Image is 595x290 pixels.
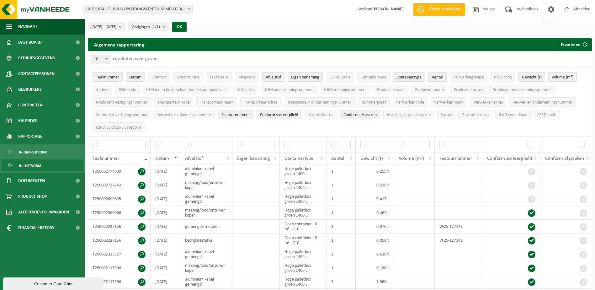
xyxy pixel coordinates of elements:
[96,100,147,105] span: Producent vestigingsnummer
[494,75,512,80] span: R&D code
[396,75,422,80] span: Containertype
[327,234,356,247] td: 1
[545,156,584,161] span: Conform afspraken
[18,50,55,66] span: Bedrijfsgegevens
[284,97,355,107] button: Transporteur ondernemingsnummerTransporteur ondernemingsnummer : Activate to sort
[454,88,483,92] span: Producent adres
[434,100,464,105] span: Verwerker naam
[151,25,160,29] count: (1/1)
[18,66,55,82] span: Contactpersonen
[513,100,572,105] span: Verwerker ondernemingsnummer
[356,164,394,178] td: 0,259 t
[91,55,109,64] span: 10
[157,100,190,105] span: Transporteur code
[284,156,313,161] span: Containertype
[177,75,199,80] span: Omschrijving
[240,97,281,107] button: Transporteur adresTransporteur adres: Activate to sort
[180,275,232,289] td: aluminium kabel gemengd
[18,113,38,129] span: Kalender
[221,113,250,117] span: Factuurnummer
[260,113,299,117] span: Conform sorteerplicht
[262,72,284,82] button: AfvalstofAfvalstof: Activate to sort
[522,75,542,80] span: Gewicht (t)
[93,97,151,107] button: Producent vestigingsnummerProducent vestigingsnummer: Activate to sort
[491,72,515,82] button: R&D codeR&amp;D code: Activate to sort
[151,220,180,234] td: [DATE]
[148,72,170,82] button: ContractContract: Activate to sort
[180,220,232,234] td: gemengde metalen
[411,85,447,94] button: Producent naamProducent naam: Activate to sort
[257,110,302,119] button: Conform sorteerplicht : Activate to sort
[151,247,180,261] td: [DATE]
[474,100,503,105] span: Verwerker adres
[450,72,487,82] button: VerwerkingswijzeVerwerkingswijze: Activate to sort
[280,275,326,289] td: Hoge palletbox groen 1400 L
[218,110,253,119] button: FactuurnummerFactuurnummer: Activate to sort
[291,75,319,80] span: Eigen benaming
[556,38,591,51] button: Exporteren
[266,75,281,80] span: Afvalstof
[2,159,83,171] a: In lijstvorm
[146,88,226,92] span: IHM naam (inzamelaar, handelaar, makelaar)
[343,113,377,117] span: Conform afspraken
[244,100,277,105] span: Transporteur adres
[489,85,555,94] button: Producent ondernemingsnummerProducent ondernemingsnummer: Activate to sort
[552,75,573,80] span: Volume (m³)
[19,160,41,172] span: In lijstvorm
[128,22,168,31] button: Vestigingen(1/1)
[131,22,160,32] span: Vestigingen
[96,125,141,130] span: CSRD ESRS E5-5 categorie
[396,100,424,105] span: Verwerker code
[119,88,136,92] span: IHM code
[91,55,110,64] span: 10
[327,275,356,289] td: 3
[309,113,333,117] span: Sorteerfouten
[450,85,486,94] button: Producent adresProducent adres: Activate to sort
[356,275,394,289] td: 1,560 t
[154,110,215,119] button: Verwerker erkenningsnummerVerwerker erkenningsnummer: Activate to sort
[548,72,577,82] button: Volume (m³)Volume (m³): Activate to sort
[356,247,394,261] td: 0,630 t
[518,72,545,82] button: Gewicht (t)Gewicht (t): Activate to sort
[361,100,386,105] span: Nummerplaat
[329,75,351,80] span: EURAL code
[280,178,326,192] td: Hoge palletbox groen 1400 L
[326,72,354,82] button: EURAL codeEURAL code: Activate to sort
[88,178,151,192] td: T250002727242
[180,261,232,275] td: messing/lood/onzuiver koper
[356,261,394,275] td: 0,180 t
[435,220,482,234] td: VF25-127148
[200,100,234,105] span: Transporteur naam
[280,164,326,178] td: Hoge palletbox groen 1400 L
[495,110,531,119] button: R&D code finaalR&amp;D code finaal: Activate to sort
[88,22,125,31] button: [DATE] - [DATE]
[88,234,151,247] td: T250002327156
[356,206,394,220] td: 0,467 t
[115,85,140,94] button: IHM codeIHM code: Activate to sort
[154,97,193,107] button: Transporteur codeTransporteur code: Activate to sort
[18,35,42,50] span: Dashboard
[393,72,425,82] button: ContainertypeContainertype: Activate to sort
[180,192,232,206] td: aluminium kabel gemengd
[237,156,270,161] span: Eigen benaming
[426,6,462,13] span: Offerte aanvragen
[88,192,151,206] td: T250002699695
[331,156,344,161] span: Aantal
[129,75,141,80] span: Datum
[399,156,424,161] span: Volume (m³)
[534,110,560,119] button: CSRD codeCSRD code: Activate to sort
[2,146,83,158] a: In grafiekvorm
[383,110,434,119] button: Afwijking t.o.v. afsprakenAfwijking t.o.v. afspraken: Activate to sort
[158,113,211,117] span: Verwerker erkenningsnummer
[288,72,323,82] button: Eigen benamingEigen benaming: Activate to sort
[126,72,145,82] button: DatumDatum: Activate to sort
[280,261,326,275] td: Hoge palletbox groen 1400 L
[470,97,506,107] button: Verwerker adresVerwerker adres: Activate to sort
[151,75,167,80] span: Contract
[280,234,326,247] td: Open container 10 m³ - C10
[415,88,444,92] span: Producent naam
[180,178,232,192] td: messing/lood/onzuiver koper
[280,206,326,220] td: Hoge palletbox groen 1400 L
[356,220,394,234] td: 0,870 t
